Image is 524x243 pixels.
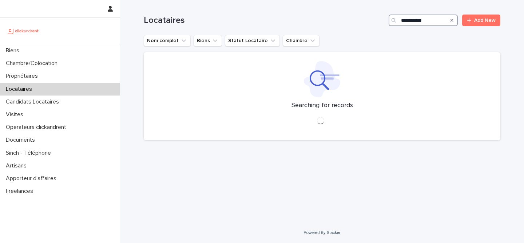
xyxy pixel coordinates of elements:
[3,73,44,80] p: Propriétaires
[144,35,191,46] button: Nom complet
[3,188,39,195] p: Freelances
[3,60,63,67] p: Chambre/Colocation
[3,137,41,143] p: Documents
[3,162,32,169] p: Artisans
[283,35,319,46] button: Chambre
[3,111,29,118] p: Visites
[3,98,65,105] p: Candidats Locataires
[3,86,38,93] p: Locataires
[3,175,62,182] p: Apporteur d'affaires
[3,124,72,131] p: Operateurs clickandrent
[462,15,500,26] a: Add New
[291,102,353,110] p: Searching for records
[144,15,386,26] h1: Locataires
[6,24,41,38] img: UCB0brd3T0yccxBKYDjQ
[389,15,458,26] input: Search
[3,150,57,157] p: Sinch - Téléphone
[474,18,496,23] span: Add New
[3,47,25,54] p: Biens
[225,35,280,46] button: Statut Locataire
[194,35,222,46] button: Biens
[303,230,340,235] a: Powered By Stacker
